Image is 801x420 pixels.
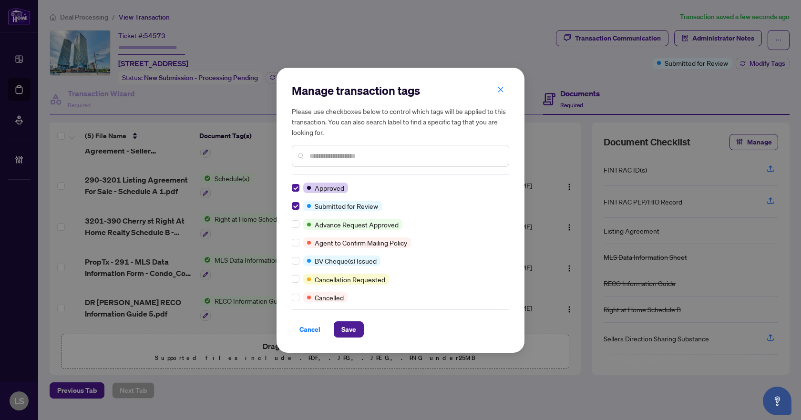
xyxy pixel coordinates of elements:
button: Save [334,321,364,338]
h2: Manage transaction tags [292,83,509,98]
h5: Please use checkboxes below to control which tags will be applied to this transaction. You can al... [292,106,509,137]
span: Cancel [299,322,320,337]
button: Open asap [763,387,791,415]
span: Advance Request Approved [315,219,399,230]
span: BV Cheque(s) Issued [315,256,377,266]
button: Cancel [292,321,328,338]
span: Submitted for Review [315,201,378,211]
span: Agent to Confirm Mailing Policy [315,237,407,248]
span: Approved [315,183,344,193]
span: Save [341,322,356,337]
span: Cancelled [315,292,344,303]
span: Cancellation Requested [315,274,385,285]
span: close [497,86,504,93]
